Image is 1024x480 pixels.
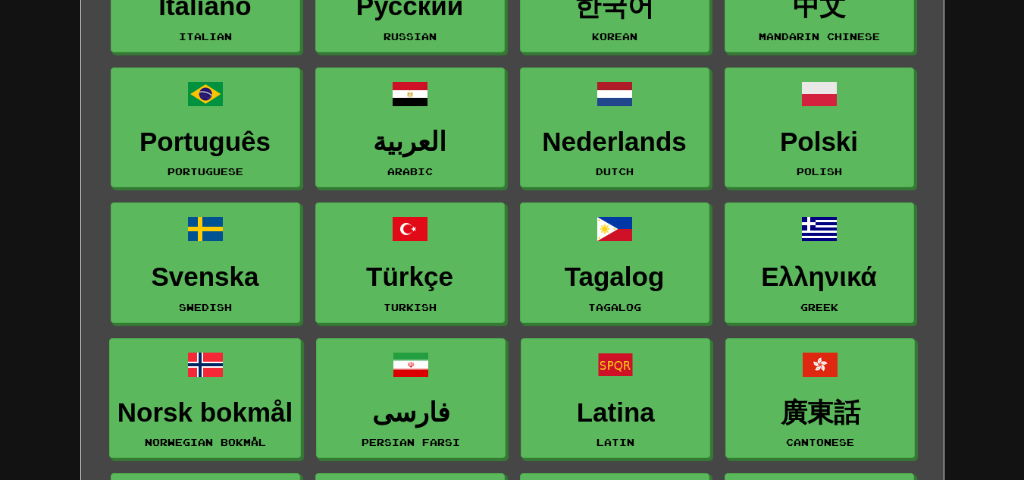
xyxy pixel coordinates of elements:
h3: العربية [324,127,496,157]
h3: Polski [733,127,906,157]
a: SvenskaSwedish [111,202,300,323]
small: Persian Farsi [362,437,460,447]
h3: Português [119,127,292,157]
small: Latin [597,437,634,447]
small: Polish [797,166,842,177]
small: Cantonese [786,437,854,447]
a: PolskiPolish [725,67,914,188]
small: Russian [384,31,437,42]
small: Greek [800,302,838,312]
a: NederlandsDutch [520,67,709,188]
small: Turkish [384,302,437,312]
small: Mandarin Chinese [759,31,880,42]
a: ΕλληνικάGreek [725,202,914,323]
small: Norwegian Bokmål [145,437,266,447]
small: Portuguese [168,166,243,177]
h3: Norsk bokmål [117,398,293,428]
h3: Ελληνικά [733,262,906,292]
small: Arabic [387,166,433,177]
a: 廣東話Cantonese [725,338,915,459]
small: Dutch [596,166,634,177]
small: Tagalog [588,302,641,312]
h3: فارسی [324,398,497,428]
a: Norsk bokmålNorwegian Bokmål [109,338,301,459]
a: TagalogTagalog [520,202,709,323]
a: فارسیPersian Farsi [316,338,506,459]
small: Swedish [179,302,232,312]
h3: Türkçe [324,262,496,292]
a: PortuguêsPortuguese [111,67,300,188]
a: العربيةArabic [315,67,505,188]
a: LatinaLatin [521,338,710,459]
a: TürkçeTurkish [315,202,505,323]
small: Italian [179,31,232,42]
h3: Tagalog [528,262,701,292]
h3: Latina [529,398,702,428]
small: Korean [592,31,637,42]
h3: 廣東話 [734,398,907,428]
h3: Svenska [119,262,292,292]
h3: Nederlands [528,127,701,157]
